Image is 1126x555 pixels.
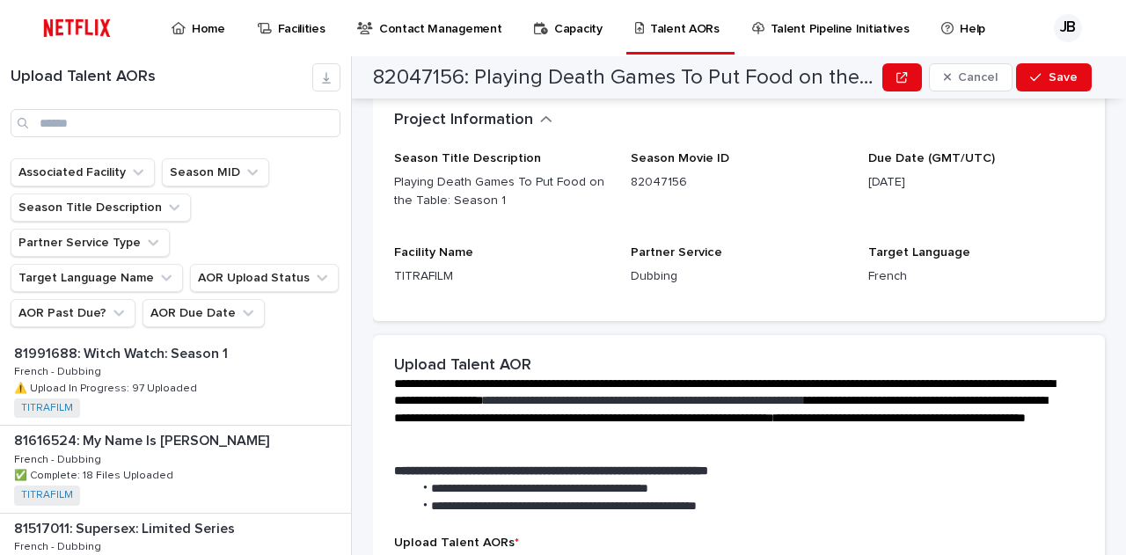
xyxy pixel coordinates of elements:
[21,402,73,414] a: TITRAFILM
[11,264,183,292] button: Target Language Name
[14,537,105,553] p: French - Dubbing
[631,152,729,164] span: Season Movie ID
[394,111,552,130] button: Project Information
[631,267,846,286] p: Dubbing
[1049,71,1078,84] span: Save
[11,229,170,257] button: Partner Service Type
[11,68,312,87] h1: Upload Talent AORs
[631,246,722,259] span: Partner Service
[162,158,269,186] button: Season MID
[1016,63,1091,91] button: Save
[1054,14,1082,42] div: JB
[958,71,998,84] span: Cancel
[14,362,105,378] p: French - Dubbing
[14,429,273,449] p: 81616524: My Name Is [PERSON_NAME]
[11,299,135,327] button: AOR Past Due?
[35,11,119,46] img: ifQbXi3ZQGMSEF7WDB7W
[14,379,201,395] p: ⚠️ Upload In Progress: 97 Uploaded
[373,65,875,91] h2: 82047156: Playing Death Games To Put Food on the Table: Season 1
[394,267,610,286] p: TITRAFILM
[11,109,340,137] input: Search
[868,173,1084,192] p: [DATE]
[868,246,970,259] span: Target Language
[14,450,105,466] p: French - Dubbing
[929,63,1013,91] button: Cancel
[868,267,1084,286] p: French
[394,537,519,549] span: Upload Talent AORs
[143,299,265,327] button: AOR Due Date
[21,489,73,501] a: TITRAFILM
[394,246,473,259] span: Facility Name
[868,152,995,164] span: Due Date (GMT/UTC)
[11,194,191,222] button: Season Title Description
[11,158,155,186] button: Associated Facility
[190,264,339,292] button: AOR Upload Status
[394,356,531,376] h2: Upload Talent AOR
[14,517,238,537] p: 81517011: Supersex: Limited Series
[394,173,610,210] p: Playing Death Games To Put Food on the Table: Season 1
[14,342,231,362] p: 81991688: Witch Watch: Season 1
[14,466,177,482] p: ✅ Complete: 18 Files Uploaded
[394,111,533,130] h2: Project Information
[631,173,846,192] p: 82047156
[394,152,541,164] span: Season Title Description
